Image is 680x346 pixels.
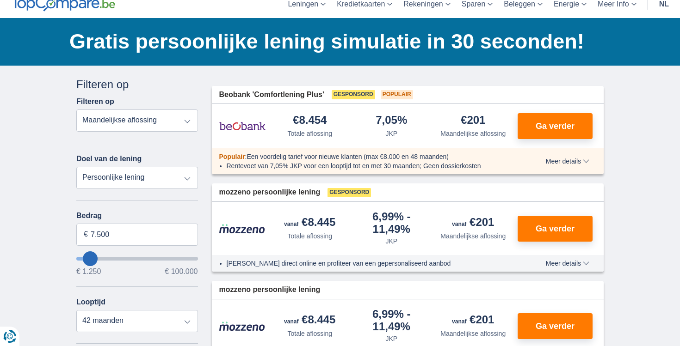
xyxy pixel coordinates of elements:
[539,260,596,267] button: Meer details
[247,153,449,160] span: Een voordelig tarief voor nieuwe klanten (max €8.000 en 48 maanden)
[381,90,413,99] span: Populair
[440,231,506,241] div: Maandelijkse aflossing
[219,224,266,234] img: product.pl.alt Mozzeno
[284,217,335,230] div: €8.445
[76,268,101,275] span: € 1.250
[518,313,593,339] button: Ga verder
[518,113,593,139] button: Ga verder
[546,158,589,164] span: Meer details
[328,188,371,197] span: Gesponsord
[376,115,407,127] div: 7,05%
[287,231,332,241] div: Totale aflossing
[212,152,519,161] div: :
[440,329,506,338] div: Maandelijkse aflossing
[354,211,429,235] div: 6,99%
[76,155,142,163] label: Doel van de lening
[440,129,506,138] div: Maandelijkse aflossing
[539,158,596,165] button: Meer details
[461,115,485,127] div: €201
[452,217,494,230] div: €201
[76,298,105,306] label: Looptijd
[518,216,593,242] button: Ga verder
[385,237,397,246] div: JKP
[165,268,198,275] span: € 100.000
[219,153,245,160] span: Populair
[287,329,332,338] div: Totale aflossing
[219,115,266,138] img: product.pl.alt Beobank
[219,285,321,295] span: mozzeno persoonlijke lening
[546,260,589,267] span: Meer details
[76,77,198,92] div: Filteren op
[84,229,88,240] span: €
[385,334,397,343] div: JKP
[76,97,114,106] label: Filteren op
[332,90,375,99] span: Gesponsord
[219,321,266,331] img: product.pl.alt Mozzeno
[284,314,335,327] div: €8.445
[69,27,604,56] h1: Gratis persoonlijke lening simulatie in 30 seconden!
[76,212,198,220] label: Bedrag
[227,259,512,268] li: [PERSON_NAME] direct online en profiteer van een gepersonaliseerd aanbod
[219,90,324,100] span: Beobank 'Comfortlening Plus'
[385,129,397,138] div: JKP
[76,257,198,261] input: wantToBorrow
[536,322,575,330] span: Ga verder
[354,309,429,332] div: 6,99%
[452,314,494,327] div: €201
[287,129,332,138] div: Totale aflossing
[219,187,321,198] span: mozzeno persoonlijke lening
[227,161,512,170] li: Rentevoet van 7,05% JKP voor een looptijd tot en met 30 maanden; Geen dossierkosten
[293,115,327,127] div: €8.454
[536,122,575,130] span: Ga verder
[536,225,575,233] span: Ga verder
